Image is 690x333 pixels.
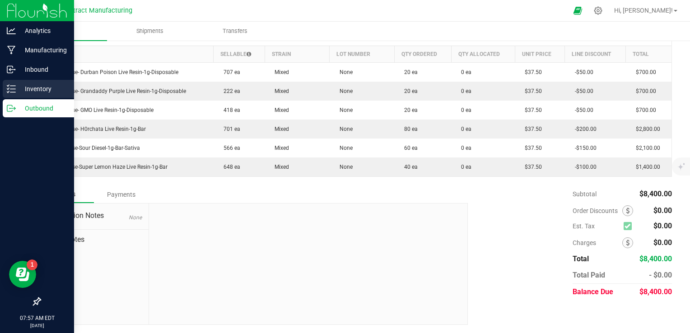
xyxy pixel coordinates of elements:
[94,186,148,203] div: Payments
[129,214,142,221] span: None
[46,88,186,94] span: Lighthouse- Grandaddy Purple Live Resin-1g-Disposable
[639,190,672,198] span: $8,400.00
[335,69,353,75] span: None
[219,164,240,170] span: 648 ea
[219,145,240,151] span: 566 ea
[631,107,656,113] span: $700.00
[7,26,16,35] inline-svg: Analytics
[16,64,70,75] p: Inbound
[565,46,626,63] th: Line Discount
[631,69,656,75] span: $700.00
[520,126,542,132] span: $37.50
[4,322,70,329] p: [DATE]
[457,107,471,113] span: 0 ea
[592,6,604,15] div: Manage settings
[16,83,70,94] p: Inventory
[570,69,593,75] span: -$50.00
[47,210,142,221] span: Destination Notes
[631,164,660,170] span: $1,400.00
[394,46,451,63] th: Qty Ordered
[624,220,636,232] span: Calculate excise tax
[653,222,672,230] span: $0.00
[47,234,142,245] span: Order Notes
[192,22,278,41] a: Transfers
[270,164,289,170] span: Mixed
[219,126,240,132] span: 701 ea
[335,107,353,113] span: None
[335,145,353,151] span: None
[573,271,605,279] span: Total Paid
[270,107,289,113] span: Mixed
[335,88,353,94] span: None
[16,103,70,114] p: Outbound
[46,126,146,132] span: Lighthouse- H0rchata Live Resin-1g-Bar
[573,190,597,198] span: Subtotal
[46,107,154,113] span: Lighthouse- GMO Live Resin-1g-Disposable
[573,287,613,296] span: Balance Due
[124,27,176,35] span: Shipments
[457,164,471,170] span: 0 ea
[400,164,418,170] span: 40 ea
[570,145,597,151] span: -$150.00
[457,69,471,75] span: 0 ea
[568,2,588,19] span: Open Ecommerce Menu
[219,69,240,75] span: 707 ea
[27,259,37,270] iframe: Resource center unread badge
[4,314,70,322] p: 07:57 AM EDT
[16,25,70,36] p: Analytics
[520,69,542,75] span: $37.50
[653,206,672,215] span: $0.00
[614,7,673,14] span: Hi, [PERSON_NAME]!
[570,164,597,170] span: -$100.00
[520,164,542,170] span: $37.50
[52,7,132,14] span: CT Contract Manufacturing
[520,88,542,94] span: $37.50
[653,238,672,247] span: $0.00
[573,222,620,230] span: Est. Tax
[214,46,265,63] th: Sellable
[7,104,16,113] inline-svg: Outbound
[7,46,16,55] inline-svg: Manufacturing
[7,65,16,74] inline-svg: Inbound
[265,46,329,63] th: Strain
[626,46,671,63] th: Total
[573,239,622,246] span: Charges
[451,46,515,63] th: Qty Allocated
[400,88,418,94] span: 20 ea
[335,126,353,132] span: None
[270,88,289,94] span: Mixed
[46,164,168,170] span: Lighthouse-Super Lemon Haze Live Resin-1g-Bar
[631,126,660,132] span: $2,800.00
[270,126,289,132] span: Mixed
[520,107,542,113] span: $37.50
[46,69,178,75] span: Lighthouse- Durban Poison Live Resin-1g-Disposable
[400,126,418,132] span: 80 ea
[570,88,593,94] span: -$50.00
[335,164,353,170] span: None
[515,46,564,63] th: Unit Price
[330,46,394,63] th: Lot Number
[400,69,418,75] span: 20 ea
[520,145,542,151] span: $37.50
[219,88,240,94] span: 222 ea
[16,45,70,55] p: Manufacturing
[400,107,418,113] span: 20 ea
[570,126,597,132] span: -$200.00
[41,46,214,63] th: Item
[639,254,672,263] span: $8,400.00
[46,145,140,151] span: Lighthouse-Sour Diesel-1g-Bar-Sativa
[639,287,672,296] span: $8,400.00
[457,145,471,151] span: 0 ea
[9,261,36,288] iframe: Resource center
[270,145,289,151] span: Mixed
[219,107,240,113] span: 418 ea
[631,145,660,151] span: $2,100.00
[631,88,656,94] span: $700.00
[570,107,593,113] span: -$50.00
[457,88,471,94] span: 0 ea
[270,69,289,75] span: Mixed
[7,84,16,93] inline-svg: Inventory
[107,22,192,41] a: Shipments
[573,254,589,263] span: Total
